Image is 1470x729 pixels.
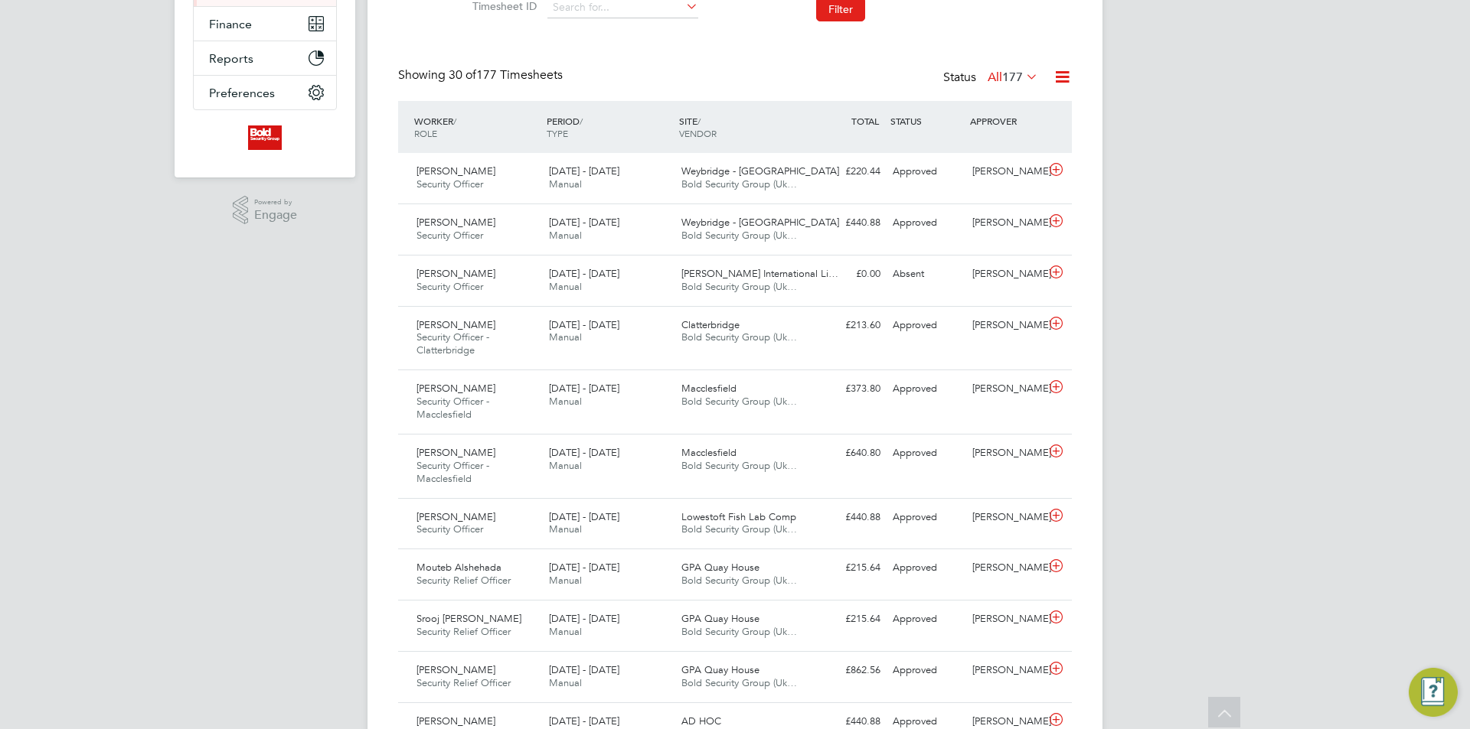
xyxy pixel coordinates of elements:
[681,216,839,229] span: Weybridge - [GEOGRAPHIC_DATA]
[681,676,797,689] span: Bold Security Group (Uk…
[807,441,887,466] div: £640.80
[697,115,701,127] span: /
[681,318,740,331] span: Clatterbridge
[681,177,797,190] span: Bold Security Group (Uk…
[549,267,619,280] span: [DATE] - [DATE]
[887,555,966,581] div: Approved
[681,574,797,587] span: Bold Security Group (Uk…
[549,574,582,587] span: Manual
[681,522,797,535] span: Bold Security Group (Uk…
[453,115,456,127] span: /
[416,663,495,676] span: [PERSON_NAME]
[209,51,253,66] span: Reports
[966,376,1046,402] div: [PERSON_NAME]
[416,561,501,574] span: Mouteb Alshehada
[543,107,675,147] div: PERIOD
[549,663,619,676] span: [DATE] - [DATE]
[681,625,797,638] span: Bold Security Group (Uk…
[580,115,583,127] span: /
[807,505,887,530] div: £440.88
[549,522,582,535] span: Manual
[887,376,966,402] div: Approved
[681,714,721,727] span: AD HOC
[549,625,582,638] span: Manual
[549,510,619,523] span: [DATE] - [DATE]
[549,177,582,190] span: Manual
[416,318,495,331] span: [PERSON_NAME]
[549,164,619,177] span: [DATE] - [DATE]
[988,70,1038,85] label: All
[807,313,887,338] div: £213.60
[681,459,797,472] span: Bold Security Group (Uk…
[807,210,887,236] div: £440.88
[966,262,1046,287] div: [PERSON_NAME]
[416,164,495,177] span: [PERSON_NAME]
[681,280,797,293] span: Bold Security Group (Uk…
[966,159,1046,184] div: [PERSON_NAME]
[681,395,797,408] span: Bold Security Group (Uk…
[807,262,887,287] div: £0.00
[416,216,495,229] span: [PERSON_NAME]
[398,67,566,83] div: Showing
[193,125,337,150] a: Go to home page
[807,555,887,581] div: £215.64
[416,395,489,421] span: Security Officer - Macclesfield
[1409,668,1458,717] button: Engage Resource Center
[549,446,619,459] span: [DATE] - [DATE]
[681,267,838,280] span: [PERSON_NAME] International Li…
[416,267,495,280] span: [PERSON_NAME]
[549,714,619,727] span: [DATE] - [DATE]
[966,505,1046,530] div: [PERSON_NAME]
[1002,70,1023,85] span: 177
[887,107,966,135] div: STATUS
[549,216,619,229] span: [DATE] - [DATE]
[807,658,887,683] div: £862.56
[416,229,483,242] span: Security Officer
[194,41,336,75] button: Reports
[416,510,495,523] span: [PERSON_NAME]
[549,395,582,408] span: Manual
[966,441,1046,466] div: [PERSON_NAME]
[549,280,582,293] span: Manual
[943,67,1041,89] div: Status
[416,574,511,587] span: Security Relief Officer
[233,196,298,225] a: Powered byEngage
[209,86,275,100] span: Preferences
[254,209,297,222] span: Engage
[807,607,887,632] div: £215.64
[966,107,1046,135] div: APPROVER
[209,17,252,31] span: Finance
[549,330,582,343] span: Manual
[807,159,887,184] div: £220.44
[887,658,966,683] div: Approved
[966,607,1046,632] div: [PERSON_NAME]
[887,607,966,632] div: Approved
[547,127,568,139] span: TYPE
[887,313,966,338] div: Approved
[966,555,1046,581] div: [PERSON_NAME]
[681,164,839,177] span: Weybridge - [GEOGRAPHIC_DATA]
[681,561,759,574] span: GPA Quay House
[410,107,543,147] div: WORKER
[549,612,619,625] span: [DATE] - [DATE]
[675,107,808,147] div: SITE
[416,280,483,293] span: Security Officer
[549,561,619,574] span: [DATE] - [DATE]
[681,510,796,523] span: Lowestoft Fish Lab Comp
[887,262,966,287] div: Absent
[416,459,489,485] span: Security Officer - Macclesfield
[549,382,619,395] span: [DATE] - [DATE]
[416,676,511,689] span: Security Relief Officer
[449,67,563,83] span: 177 Timesheets
[966,313,1046,338] div: [PERSON_NAME]
[416,625,511,638] span: Security Relief Officer
[416,330,489,356] span: Security Officer - Clatterbridge
[449,67,476,83] span: 30 of
[549,676,582,689] span: Manual
[414,127,437,139] span: ROLE
[681,229,797,242] span: Bold Security Group (Uk…
[679,127,717,139] span: VENDOR
[416,382,495,395] span: [PERSON_NAME]
[966,658,1046,683] div: [PERSON_NAME]
[416,446,495,459] span: [PERSON_NAME]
